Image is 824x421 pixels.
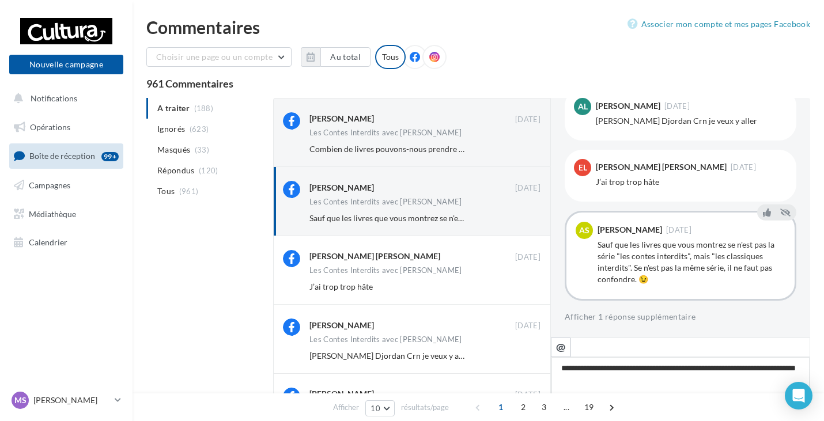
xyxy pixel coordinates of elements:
[29,237,67,247] span: Calendrier
[371,404,380,413] span: 10
[309,251,440,262] div: [PERSON_NAME] [PERSON_NAME]
[301,47,371,67] button: Au total
[578,101,588,112] span: Al
[596,102,660,110] div: [PERSON_NAME]
[515,252,540,263] span: [DATE]
[556,342,566,352] i: @
[29,180,70,190] span: Campagnes
[156,52,273,62] span: Choisir une page ou un compte
[309,388,374,400] div: [PERSON_NAME]
[580,398,599,416] span: 19
[375,45,406,69] div: Tous
[309,351,471,361] span: [PERSON_NAME] Djordan Crn je veux y aller
[146,78,810,89] div: 961 Commentaires
[195,145,209,154] span: (33)
[535,398,553,416] span: 3
[401,402,449,413] span: résultats/page
[309,113,374,124] div: [PERSON_NAME]
[514,398,532,416] span: 2
[492,398,510,416] span: 1
[7,143,126,168] a: Boîte de réception99+
[596,176,787,188] div: J’ai trop trop hâte
[33,395,110,406] p: [PERSON_NAME]
[309,320,374,331] div: [PERSON_NAME]
[199,166,218,175] span: (120)
[7,86,121,111] button: Notifications
[29,208,76,218] span: Médiathèque
[598,239,785,285] div: Sauf que les livres que vous montrez se n'est pas la série "les contes interdits", mais "les clas...
[29,151,95,161] span: Boîte de réception
[309,336,462,343] div: Les Contes Interdits avec [PERSON_NAME]
[7,230,126,255] a: Calendrier
[146,18,810,36] div: Commentaires
[320,47,371,67] button: Au total
[309,182,374,194] div: [PERSON_NAME]
[365,400,395,416] button: 10
[30,122,70,132] span: Opérations
[7,173,126,198] a: Campagnes
[333,402,359,413] span: Afficher
[157,123,185,135] span: Ignorés
[628,17,810,31] a: Associer mon compte et mes pages Facebook
[157,144,190,155] span: Masqués
[157,165,195,176] span: Répondus
[31,93,77,103] span: Notifications
[101,152,119,161] div: 99+
[664,103,690,110] span: [DATE]
[515,321,540,331] span: [DATE]
[515,115,540,125] span: [DATE]
[9,55,123,74] button: Nouvelle campagne
[9,389,123,411] a: MS [PERSON_NAME]
[309,267,462,274] div: Les Contes Interdits avec [PERSON_NAME]
[579,225,589,236] span: As
[14,395,27,406] span: MS
[557,398,576,416] span: ...
[190,124,209,134] span: (623)
[731,164,756,171] span: [DATE]
[515,183,540,194] span: [DATE]
[515,390,540,400] span: [DATE]
[146,47,292,67] button: Choisir une page ou un compte
[551,337,570,357] button: @
[666,226,691,234] span: [DATE]
[596,115,787,127] div: [PERSON_NAME] Djordan Crn je veux y aller
[309,282,373,291] span: J’ai trop trop hâte
[7,202,126,226] a: Médiathèque
[596,163,727,171] div: [PERSON_NAME] [PERSON_NAME]
[157,185,175,197] span: Tous
[179,187,199,196] span: (961)
[7,115,126,139] a: Opérations
[309,129,462,136] div: Les Contes Interdits avec [PERSON_NAME]
[598,226,662,234] div: [PERSON_NAME]
[309,198,462,206] div: Les Contes Interdits avec [PERSON_NAME]
[579,162,587,173] span: EL
[309,144,550,154] span: Combien de livres pouvons-nous prendre le soir pour le cinéma? ☺️
[565,310,696,324] button: Afficher 1 réponse supplémentaire
[785,382,812,409] div: Open Intercom Messenger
